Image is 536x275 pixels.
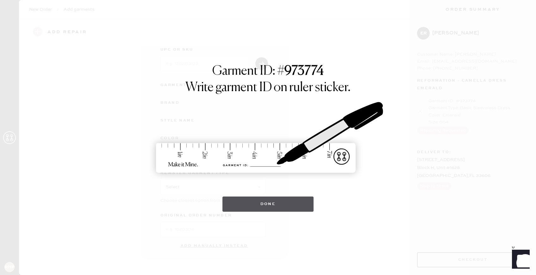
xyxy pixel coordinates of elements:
[284,65,324,78] strong: 973774
[149,86,387,190] img: ruler-sticker-sharpie.svg
[212,64,324,80] h1: Garment ID: #
[506,247,533,274] iframe: Front Chat
[222,197,314,212] button: Done
[185,80,351,95] h1: Write garment ID on ruler sticker.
